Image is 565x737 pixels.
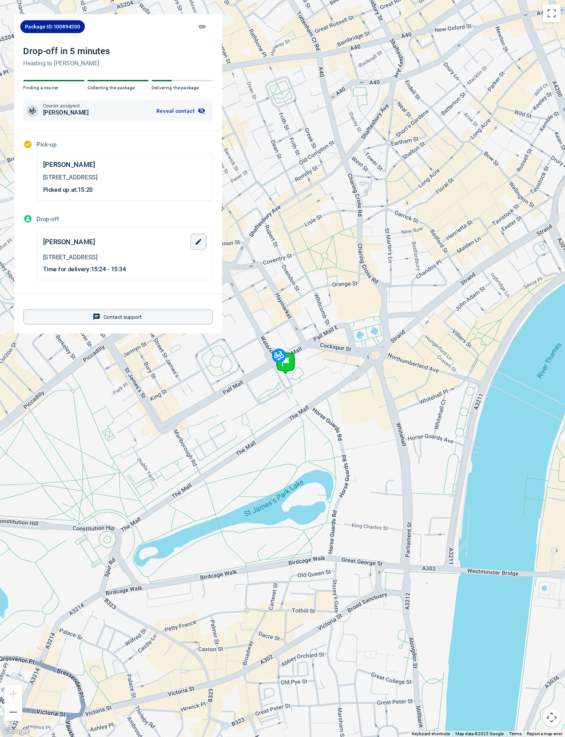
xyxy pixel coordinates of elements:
span: Reveal contact [156,108,195,114]
a: Terms [509,731,521,736]
p: Delivering the package [151,84,213,91]
img: Google [2,725,32,737]
p: Collecting the package [88,84,149,91]
span: Picked up at [43,186,76,193]
button: Keyboard shortcuts [412,731,450,737]
span: [STREET_ADDRESS] [43,253,207,262]
a: Open this area in Google Maps (opens a new window) [2,725,32,737]
p: Heading to [PERSON_NAME] [23,59,110,67]
button: Zoom in [4,685,22,703]
span: Time for delivery [43,265,90,273]
span: 15:24 - 15:34 [91,265,126,273]
span: Drop-off [36,215,59,222]
button: Map camera controls [543,709,561,726]
button: Toggle fullscreen view [543,4,561,22]
button: Zoom out [4,703,22,721]
div: Drop-off in 5 minutes [23,45,110,57]
span: [PERSON_NAME] [43,237,95,247]
span: Courier assigned [43,103,89,108]
span: e_bike [26,105,38,117]
span: [PERSON_NAME] [43,108,89,117]
span: [STREET_ADDRESS] [43,173,207,182]
span: Contact support [103,314,142,320]
span: : [43,185,207,194]
span: [PERSON_NAME] [43,159,95,170]
span: : [43,265,207,273]
span: Map data ©2025 Google [455,731,504,736]
span: Package ID: 100894200 [25,23,80,31]
p: Finding a courier [23,84,84,91]
span: Pick-up [36,141,56,148]
a: Report a map error [527,731,562,736]
span: 15:20 [78,186,93,193]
